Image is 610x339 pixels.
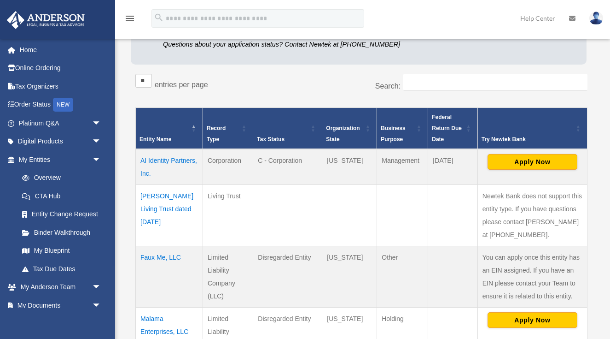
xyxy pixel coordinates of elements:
div: NEW [53,98,73,112]
a: Tax Organizers [6,77,115,95]
th: Business Purpose: Activate to sort [377,108,428,149]
a: My Documentsarrow_drop_down [6,296,115,315]
td: [DATE] [428,149,477,185]
th: Federal Return Due Date: Activate to sort [428,108,477,149]
td: AI Identity Partners, Inc. [136,149,203,185]
th: Tax Status: Activate to sort [253,108,322,149]
label: entries per page [155,81,208,89]
a: Entity Change Request [13,205,110,224]
th: Record Type: Activate to sort [203,108,253,149]
span: Entity Name [139,136,171,143]
a: Online Ordering [6,59,115,77]
span: arrow_drop_down [92,296,110,315]
img: Anderson Advisors Platinum Portal [4,11,87,29]
td: C - Corporation [253,149,322,185]
span: Organization State [326,125,360,143]
span: Business Purpose [381,125,405,143]
a: Binder Walkthrough [13,223,110,242]
div: Try Newtek Bank [482,134,573,145]
td: You can apply once this entity has an EIN assigned. If you have an EIN please contact your Team t... [477,246,587,308]
td: Management [377,149,428,185]
label: Search: [375,82,401,90]
td: [US_STATE] [322,149,377,185]
span: arrow_drop_down [92,132,110,151]
span: Record Type [207,125,226,143]
i: search [154,12,164,23]
span: Federal Return Due Date [432,114,462,143]
button: Apply Now [488,154,577,170]
p: Questions about your application status? Contact Newtek at [PHONE_NUMBER] [163,39,444,50]
th: Entity Name: Activate to invert sorting [136,108,203,149]
th: Organization State: Activate to sort [322,108,377,149]
td: Newtek Bank does not support this entity type. If you have questions please contact [PERSON_NAME]... [477,185,587,246]
a: Platinum Q&Aarrow_drop_down [6,114,115,132]
a: Tax Due Dates [13,260,110,278]
td: Living Trust [203,185,253,246]
td: Disregarded Entity [253,246,322,308]
td: [US_STATE] [322,246,377,308]
a: Home [6,41,115,59]
a: My Anderson Teamarrow_drop_down [6,278,115,297]
td: Limited Liability Company (LLC) [203,246,253,308]
td: Other [377,246,428,308]
a: CTA Hub [13,187,110,205]
span: arrow_drop_down [92,278,110,297]
img: User Pic [589,12,603,25]
a: My Entitiesarrow_drop_down [6,150,110,169]
a: menu [124,16,135,24]
a: Overview [13,169,106,187]
td: Faux Me, LLC [136,246,203,308]
th: Try Newtek Bank : Activate to sort [477,108,587,149]
td: Corporation [203,149,253,185]
i: menu [124,13,135,24]
span: arrow_drop_down [92,150,110,169]
a: My Blueprint [13,242,110,260]
a: Digital Productsarrow_drop_down [6,132,115,151]
a: Order StatusNEW [6,95,115,114]
span: Tax Status [257,136,285,143]
span: arrow_drop_down [92,114,110,133]
button: Apply Now [488,312,577,328]
td: [PERSON_NAME] Living Trust dated [DATE] [136,185,203,246]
